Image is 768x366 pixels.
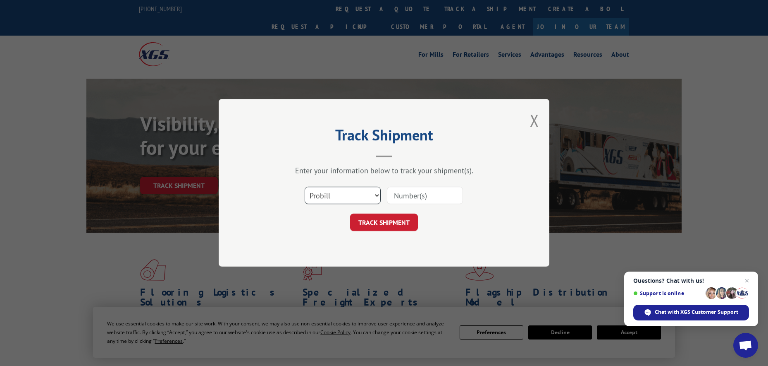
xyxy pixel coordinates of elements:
[530,109,539,131] button: Close modal
[655,308,738,316] span: Chat with XGS Customer Support
[387,187,463,205] input: Number(s)
[350,214,418,231] button: TRACK SHIPMENT
[260,166,508,176] div: Enter your information below to track your shipment(s).
[260,129,508,145] h2: Track Shipment
[633,290,703,296] span: Support is online
[633,277,749,284] span: Questions? Chat with us!
[733,333,758,358] a: Open chat
[633,305,749,320] span: Chat with XGS Customer Support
